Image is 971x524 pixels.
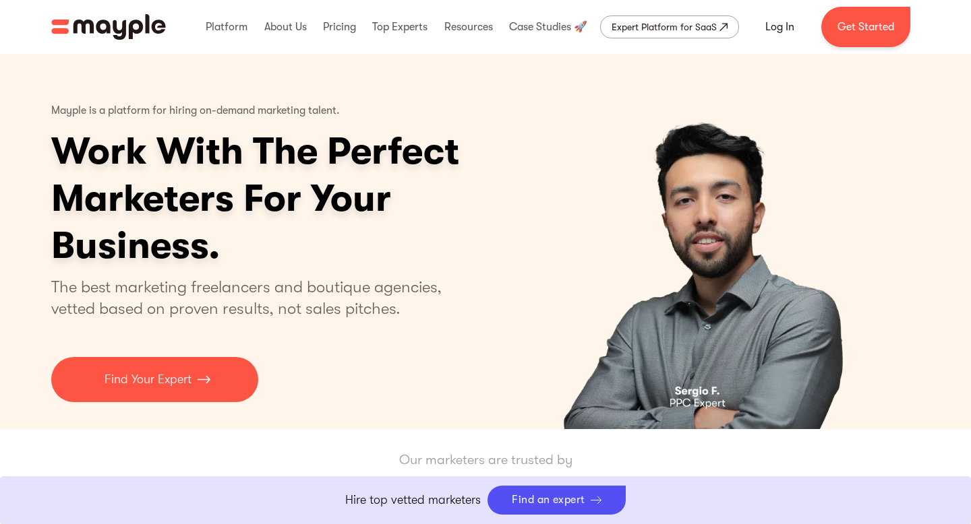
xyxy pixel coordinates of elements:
p: Mayple is a platform for hiring on-demand marketing talent. [51,94,340,128]
div: About Us [261,5,310,48]
div: carousel [498,54,920,429]
a: home [51,14,166,40]
a: Find Your Expert [51,357,258,402]
p: The best marketing freelancers and boutique agencies, vetted based on proven results, not sales p... [51,276,458,319]
p: Find Your Expert [105,370,192,389]
a: Get Started [821,7,910,47]
img: Mayple logo [51,14,166,40]
div: Platform [202,5,251,48]
div: Pricing [320,5,359,48]
div: Resources [441,5,496,48]
h1: Work With The Perfect Marketers For Your Business. [51,128,564,269]
div: Expert Platform for SaaS [612,19,717,35]
div: Top Experts [369,5,431,48]
a: Log In [749,11,811,43]
div: 1 of 4 [498,54,920,429]
a: Expert Platform for SaaS [600,15,739,38]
